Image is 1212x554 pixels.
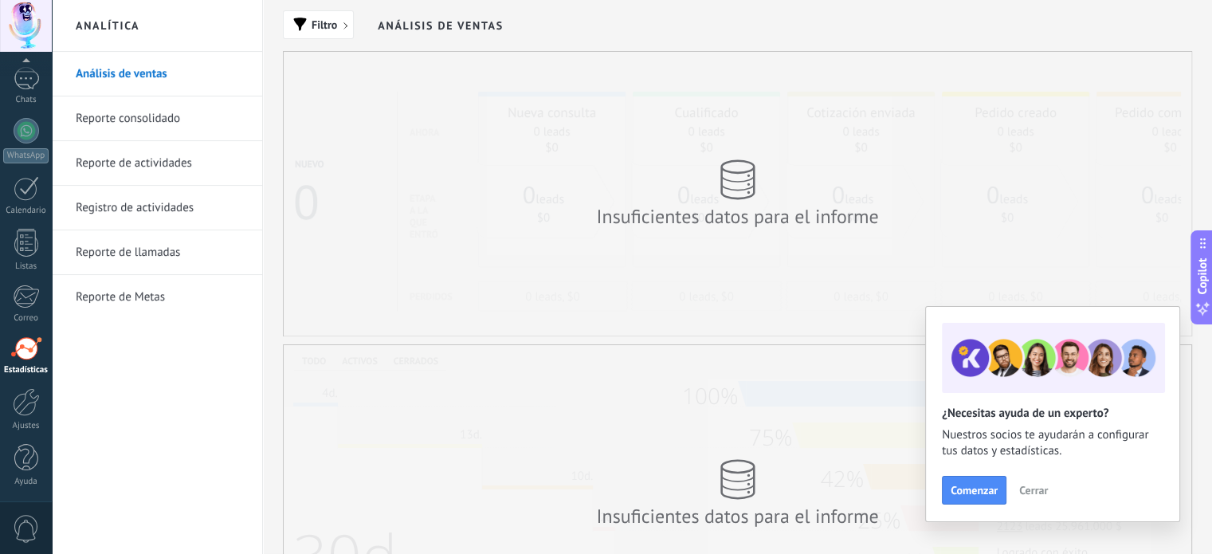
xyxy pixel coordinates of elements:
[76,230,246,275] a: Reporte de llamadas
[76,186,246,230] a: Registro de actividades
[52,230,262,275] li: Reporte de llamadas
[76,52,246,96] a: Análisis de ventas
[3,261,49,272] div: Listas
[3,477,49,487] div: Ayuda
[52,52,262,96] li: Análisis de ventas
[1019,485,1048,496] span: Cerrar
[76,141,246,186] a: Reporte de actividades
[3,95,49,105] div: Chats
[76,96,246,141] a: Reporte consolidado
[52,186,262,230] li: Registro de actividades
[3,206,49,216] div: Calendario
[942,427,1163,459] span: Nuestros socios te ayudarán a configurar tus datos y estadísticas.
[1194,257,1210,294] span: Copilot
[951,485,998,496] span: Comenzar
[3,421,49,431] div: Ajustes
[594,204,881,229] div: Insuficientes datos para el informe
[283,10,354,39] button: Filtro
[52,141,262,186] li: Reporte de actividades
[942,476,1006,505] button: Comenzar
[76,275,246,320] a: Reporte de Metas
[52,275,262,319] li: Reporte de Metas
[312,19,337,30] span: Filtro
[3,148,49,163] div: WhatsApp
[3,313,49,324] div: Correo
[594,504,881,528] div: Insuficientes datos para el informe
[1012,478,1055,502] button: Cerrar
[942,406,1163,421] h2: ¿Necesitas ayuda de un experto?
[3,365,49,375] div: Estadísticas
[52,96,262,141] li: Reporte consolidado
